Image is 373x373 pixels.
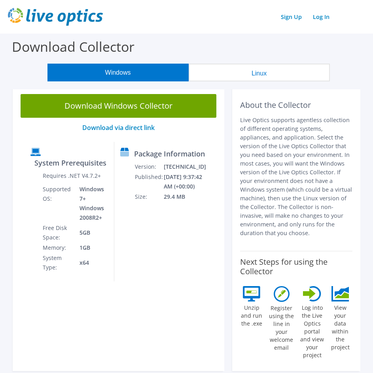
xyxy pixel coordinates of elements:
[47,64,189,81] button: Windows
[34,159,106,167] label: System Prerequisites
[43,172,101,180] label: Requires .NET V4.7.2+
[74,184,108,223] td: Windows 7+ Windows 2008R2+
[134,162,163,172] td: Version:
[240,116,352,237] p: Live Optics supports agentless collection of different operating systems, appliances, and applica...
[163,162,206,172] td: [TECHNICAL_ID]
[74,223,108,243] td: 5GB
[163,192,206,202] td: 29.4 MB
[8,8,103,26] img: live_optics_svg.svg
[328,301,352,351] label: View your data within the project
[300,301,324,359] label: Log into the Live Optics portal and view your project
[163,172,206,192] td: [DATE] 9:37:42 AM (+00:00)
[82,123,155,132] a: Download via direct link
[42,184,74,223] td: Supported OS:
[21,94,216,118] a: Download Windows Collector
[12,38,134,56] label: Download Collector
[240,301,263,328] label: Unzip and run the .exe
[74,253,108,273] td: x64
[277,11,306,23] a: Sign Up
[309,11,333,23] a: Log In
[42,253,74,273] td: System Type:
[42,223,74,243] td: Free Disk Space:
[189,64,330,81] button: Linux
[74,243,108,253] td: 1GB
[134,172,163,192] td: Published:
[267,302,296,352] label: Register using the line in your welcome email
[240,100,352,110] h2: About the Collector
[42,243,74,253] td: Memory:
[134,150,205,158] label: Package Information
[240,257,352,276] label: Next Steps for using the Collector
[134,192,163,202] td: Size:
